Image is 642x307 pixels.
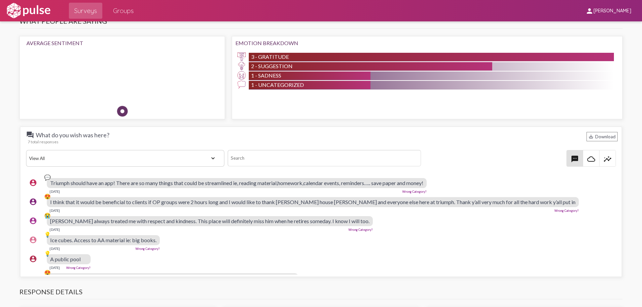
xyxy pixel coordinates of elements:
span: [PERSON_NAME] [594,8,631,14]
span: What do you wish was here? [26,131,126,139]
div: 😍 [44,269,51,276]
img: Happy [165,52,185,72]
h3: Response Details [19,288,623,299]
img: white-logo.svg [5,2,51,19]
mat-icon: Download [588,134,594,139]
span: Surveys [74,5,97,17]
div: Average Sentiment [26,40,218,46]
div: Emotion Breakdown [235,40,619,46]
mat-icon: account_circle [29,236,37,244]
mat-icon: cloud_queue [587,155,595,163]
a: Wrong Category? [66,266,91,270]
img: Gratitude [237,52,246,61]
div: [DATE] [49,266,60,270]
div: 💡 [44,231,51,238]
span: I think that it would be beneficial to clients if OP groups were 2 hours long and I would like to... [50,199,575,205]
button: [PERSON_NAME] [580,4,637,17]
div: 7 total responses [28,139,618,144]
a: Groups [108,3,139,19]
span: Ice cubes. Access to AA material ie: big books. [50,237,156,243]
img: Suggestion [237,62,246,70]
a: Wrong Category? [402,190,427,193]
mat-icon: person [585,7,594,15]
div: [DATE] [49,227,60,232]
input: Search [228,150,421,166]
a: Wrong Category? [135,247,160,251]
span: 1 - Uncategorized [251,82,304,88]
span: A public pool [50,256,81,262]
span: Triumph should have an app! There are so many things that could be streamlined ie, reading materi... [50,180,423,186]
h3: What people are saying [19,17,623,29]
span: 1 - Sadness [251,72,281,79]
mat-icon: account_circle [29,198,37,206]
a: Wrong Category? [348,228,373,232]
mat-icon: textsms [571,155,579,163]
a: Surveys [69,3,102,19]
div: 💬 [44,174,51,181]
div: [DATE] [49,208,60,212]
mat-icon: account_circle [29,274,37,282]
div: 💡 [44,250,51,257]
mat-icon: account_circle [29,255,37,263]
div: 😭 [44,212,51,219]
span: 2 - Suggestion [251,63,293,69]
mat-icon: insights [604,155,612,163]
div: Download [586,132,618,141]
div: [DATE] [49,247,60,251]
span: 3 - Gratitude [251,53,289,60]
img: Sadness [237,71,246,80]
div: 😍 [44,193,51,200]
mat-icon: account_circle [29,179,37,187]
span: [PERSON_NAME] always treated me with respect and kindness. This place will definitely miss him wh... [50,218,369,224]
a: Wrong Category? [554,209,579,212]
span: Groups [113,5,134,17]
mat-icon: account_circle [29,217,37,225]
img: Uncategorized [237,81,246,89]
div: [DATE] [49,189,60,193]
mat-icon: question_answer [26,131,34,139]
